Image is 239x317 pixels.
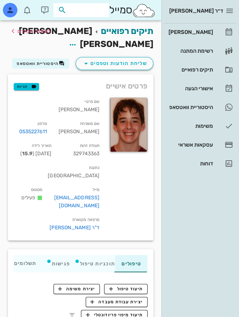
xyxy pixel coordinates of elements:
[164,23,236,41] a: [PERSON_NAME]
[54,284,100,294] button: יצירת משימה
[80,121,99,126] small: שם משפחה
[21,4,26,9] span: תג
[86,297,148,307] button: יצירת עבודת מעבדה
[164,80,236,97] a: אישורי הגעה
[14,261,37,266] span: תשלומים
[115,255,148,272] div: טיפולים
[164,42,236,60] a: רשימת המתנה
[14,83,39,90] button: תגיות
[167,86,213,91] div: אישורי הגעה
[22,151,32,157] strong: 15.9
[164,61,236,78] a: תיקים רפואיים
[9,25,51,38] button: לעמוד הקודם
[164,155,236,172] a: דוחות
[167,161,213,166] div: דוחות
[164,99,236,116] a: היסטוריית וואטסאפ
[106,80,148,92] span: פרטים אישיים
[104,284,148,294] button: תיעוד טיפול
[19,26,153,49] span: [PERSON_NAME] [PERSON_NAME]
[54,195,99,209] a: [EMAIL_ADDRESS][DOMAIN_NAME]
[164,117,236,135] a: משימות
[31,187,43,192] small: סטטוס
[9,96,105,118] div: [PERSON_NAME]
[167,123,213,129] div: משימות
[167,48,213,54] div: רשימת המתנה
[80,143,99,148] small: תעודת זהות
[42,255,74,272] div: פגישות
[73,151,99,157] span: 329743363
[93,187,99,192] small: מייל
[167,67,213,73] div: תיקים רפואיים
[169,8,223,14] span: ד״ר [PERSON_NAME]
[164,136,236,153] a: עסקאות אשראי
[167,142,213,148] div: עסקאות אשראי
[74,255,115,272] div: תוכניות טיפול
[32,143,52,148] small: תאריך לידה
[53,118,105,140] div: [PERSON_NAME]
[101,26,153,36] a: תיקים רפואיים
[21,195,35,201] span: פעילים
[85,99,99,104] small: שם פרטי
[12,58,69,69] button: היסטוריית וואטסאפ
[48,173,99,179] span: [GEOGRAPHIC_DATA]
[132,3,155,18] img: SmileCloud logo
[109,286,143,292] span: תיעוד טיפול
[58,286,95,292] span: יצירת משימה
[19,128,47,136] a: 0535227611
[89,165,100,170] small: כתובת
[17,28,51,34] span: לעמוד הקודם
[38,121,47,126] small: טלפון
[17,83,36,90] span: תגיות
[72,217,99,222] small: מרפאה מקושרת
[17,61,59,66] span: היסטוריית וואטסאפ
[82,59,147,68] span: שליחת הודעות וטפסים
[167,104,213,110] div: היסטוריית וואטסאפ
[167,29,213,35] div: [PERSON_NAME]
[76,57,153,70] button: שליחת הודעות וטפסים
[20,151,51,157] span: [DATE] ( )
[109,3,155,18] div: סמייל
[90,299,142,305] span: יצירת עבודת מעבדה
[15,224,99,232] a: ד"ר [PERSON_NAME]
